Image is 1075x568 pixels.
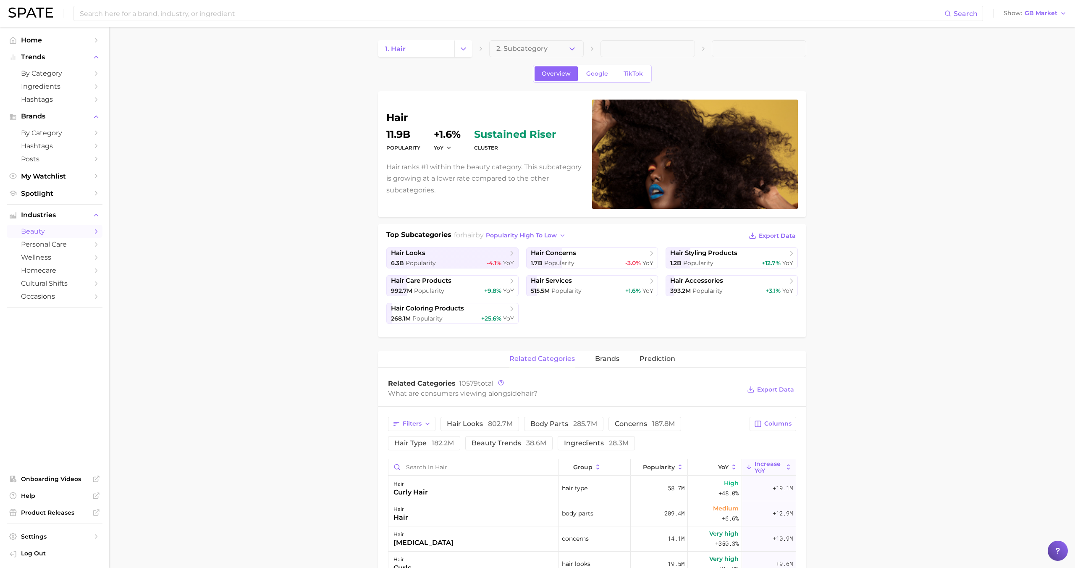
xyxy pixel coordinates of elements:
[713,503,739,513] span: Medium
[391,287,412,295] span: 992.7m
[757,386,794,393] span: Export Data
[562,508,593,518] span: body parts
[7,225,102,238] a: beauty
[393,529,454,539] div: hair
[388,501,796,526] button: hairhairbody parts209.4mMedium+6.6%+12.9m
[484,230,568,241] button: popularity high to low
[394,440,454,447] span: hair type
[531,277,572,285] span: hair services
[414,287,444,295] span: Popularity
[7,34,102,47] a: Home
[21,227,88,235] span: beauty
[386,230,451,242] h1: Top Subcategories
[393,487,428,497] div: curly hair
[386,247,519,268] a: hair looks6.3b Popularity-4.1% YoY
[454,231,568,239] span: for by
[21,292,88,300] span: occasions
[595,355,619,363] span: brands
[773,483,793,493] span: +19.1m
[7,170,102,183] a: My Watchlist
[7,264,102,277] a: homecare
[388,379,456,387] span: Related Categories
[8,8,53,18] img: SPATE
[391,277,451,285] span: hair care products
[474,143,556,153] dt: cluster
[535,66,578,81] a: Overview
[7,80,102,93] a: Ingredients
[7,547,102,561] a: Log out. Currently logged in with e-mail mathilde@spate.nyc.
[79,6,944,21] input: Search here for a brand, industry, or ingredient
[463,231,475,239] span: hair
[7,530,102,543] a: Settings
[7,209,102,221] button: Industries
[609,439,629,447] span: 28.3m
[21,155,88,163] span: Posts
[7,251,102,264] a: wellness
[7,51,102,63] button: Trends
[488,420,513,428] span: 802.7m
[7,290,102,303] a: occasions
[21,53,88,61] span: Trends
[21,533,88,540] span: Settings
[503,259,514,267] span: YoY
[715,539,739,549] span: +350.3%
[551,287,582,295] span: Popularity
[378,40,454,57] a: 1. hair
[526,275,658,296] a: hair services515.5m Popularity+1.6% YoY
[459,379,493,387] span: total
[1002,8,1069,19] button: ShowGB Market
[745,384,796,395] button: Export Data
[531,249,576,257] span: hair concerns
[487,259,501,267] span: -4.1%
[670,277,723,285] span: hair accessories
[616,66,650,81] a: TikTok
[7,67,102,80] a: by Category
[486,232,557,239] span: popularity high to low
[7,277,102,290] a: cultural shifts
[709,529,739,539] span: Very high
[531,287,550,295] span: 515.5m
[742,459,796,476] button: Increase YoY
[412,315,443,322] span: Popularity
[388,388,741,399] div: What are consumers viewing alongside ?
[782,259,793,267] span: YoY
[762,259,781,267] span: +12.7%
[386,113,582,123] h1: hair
[573,464,593,471] span: group
[21,509,88,516] span: Product Releases
[7,473,102,485] a: Onboarding Videos
[7,126,102,139] a: by Category
[526,247,658,268] a: hair concerns1.7b Popularity-3.0% YoY
[718,464,729,471] span: YoY
[521,389,534,397] span: hair
[564,440,629,447] span: ingredients
[21,211,88,219] span: Industries
[573,420,597,428] span: 285.7m
[21,550,96,557] span: Log Out
[666,275,798,296] a: hair accessories393.2m Popularity+3.1% YoY
[954,10,978,18] span: Search
[579,66,615,81] a: Google
[755,460,783,474] span: Increase YoY
[484,287,501,295] span: +9.8%
[530,421,597,427] span: body parts
[586,70,608,77] span: Google
[21,82,88,90] span: Ingredients
[7,110,102,123] button: Brands
[562,483,587,493] span: hair type
[459,379,478,387] span: 10579
[388,476,796,501] button: haircurly hairhair type58.7mHigh+48.0%+19.1m
[764,420,792,427] span: Columns
[21,172,88,180] span: My Watchlist
[403,420,422,427] span: Filters
[642,287,653,295] span: YoY
[7,506,102,519] a: Product Releases
[688,459,742,476] button: YoY
[393,504,408,514] div: hair
[385,45,406,53] span: 1. hair
[7,93,102,106] a: Hashtags
[531,259,543,267] span: 1.7b
[432,439,454,447] span: 182.2m
[386,303,519,324] a: hair coloring products268.1m Popularity+25.6% YoY
[625,259,641,267] span: -3.0%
